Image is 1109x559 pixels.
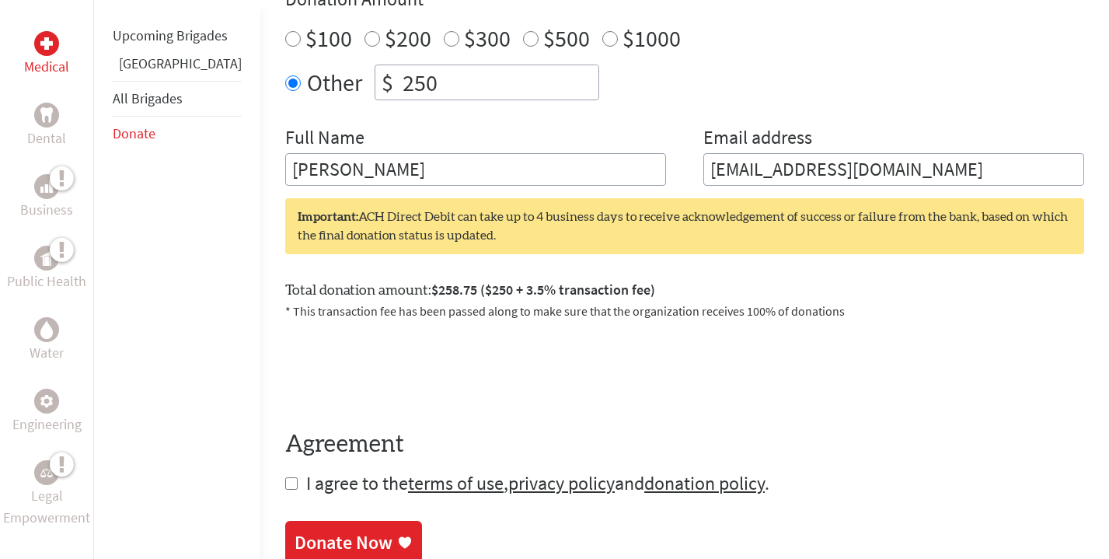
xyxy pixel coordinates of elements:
[285,302,1084,320] p: * This transaction fee has been passed along to make sure that the organization receives 100% of ...
[3,485,90,529] p: Legal Empowerment
[40,180,53,193] img: Business
[34,389,59,414] div: Engineering
[285,339,521,400] iframe: reCAPTCHA
[34,246,59,271] div: Public Health
[34,31,59,56] div: Medical
[27,103,66,149] a: DentalDental
[703,125,812,153] label: Email address
[464,23,511,53] label: $300
[285,198,1084,254] div: ACH Direct Debit can take up to 4 business days to receive acknowledgement of success or failure ...
[40,250,53,266] img: Public Health
[27,128,66,149] p: Dental
[34,103,59,128] div: Dental
[40,107,53,122] img: Dental
[34,174,59,199] div: Business
[508,471,615,495] a: privacy policy
[113,19,242,53] li: Upcoming Brigades
[305,23,352,53] label: $100
[20,174,73,221] a: BusinessBusiness
[644,471,765,495] a: donation policy
[113,117,242,151] li: Donate
[375,65,399,100] div: $
[285,431,1084,459] h4: Agreement
[285,279,655,302] label: Total donation amount:
[12,414,82,435] p: Engineering
[40,395,53,407] img: Engineering
[40,37,53,50] img: Medical
[7,246,86,292] a: Public HealthPublic Health
[40,468,53,477] img: Legal Empowerment
[543,23,590,53] label: $500
[34,317,59,342] div: Water
[12,389,82,435] a: EngineeringEngineering
[703,153,1084,186] input: Your Email
[119,54,242,72] a: [GEOGRAPHIC_DATA]
[431,281,655,299] span: $258.75 ($250 + 3.5% transaction fee)
[295,530,392,555] div: Donate Now
[30,342,64,364] p: Water
[113,26,228,44] a: Upcoming Brigades
[113,124,155,142] a: Donate
[113,81,242,117] li: All Brigades
[113,89,183,107] a: All Brigades
[285,153,666,186] input: Enter Full Name
[298,211,358,223] strong: Important:
[7,271,86,292] p: Public Health
[3,460,90,529] a: Legal EmpowermentLegal Empowerment
[307,65,362,100] label: Other
[623,23,681,53] label: $1000
[24,56,69,78] p: Medical
[399,65,598,100] input: Enter Amount
[24,31,69,78] a: MedicalMedical
[306,471,769,495] span: I agree to the , and .
[34,460,59,485] div: Legal Empowerment
[408,471,504,495] a: terms of use
[20,199,73,221] p: Business
[30,317,64,364] a: WaterWater
[285,125,364,153] label: Full Name
[40,320,53,338] img: Water
[385,23,431,53] label: $200
[113,53,242,81] li: Greece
